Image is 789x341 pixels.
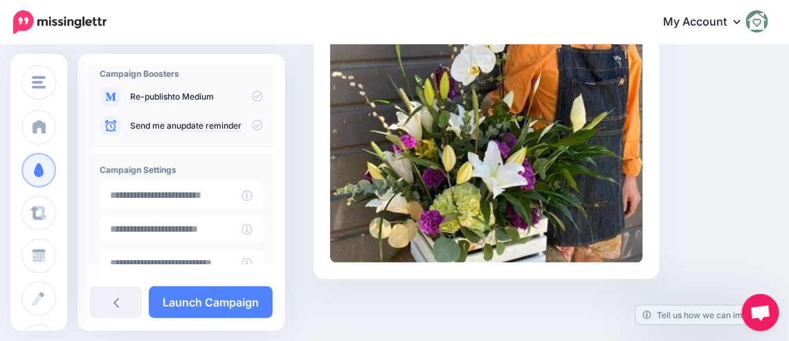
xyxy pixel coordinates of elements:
[100,165,263,175] h4: Campaign Settings
[649,6,768,39] a: My Account
[130,91,263,103] p: to Medium
[636,306,772,324] a: Tell us how we can improve
[176,120,242,131] a: update reminder
[742,294,779,331] div: Open chat
[100,68,263,79] h4: Campaign Boosters
[130,91,172,102] a: Re-publish
[13,10,107,34] img: Missinglettr
[130,120,263,132] p: Send me an
[32,76,46,89] img: menu.png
